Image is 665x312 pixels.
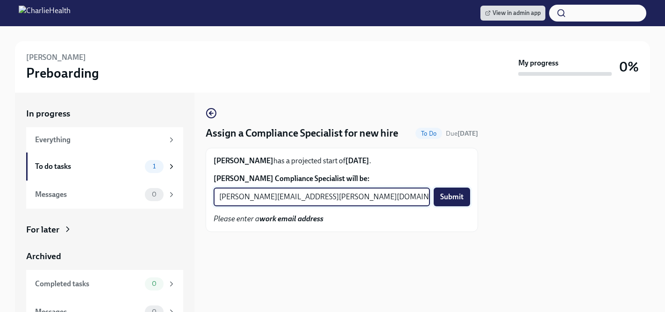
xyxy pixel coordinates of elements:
span: September 9th, 2025 09:00 [446,129,478,138]
div: Completed tasks [35,279,141,289]
a: Completed tasks0 [26,270,183,298]
h4: Assign a Compliance Specialist for new hire [206,126,398,140]
a: View in admin app [480,6,545,21]
em: Please enter a [214,214,323,223]
span: 0 [146,280,162,287]
h3: 0% [619,58,639,75]
a: For later [26,224,183,236]
button: Submit [434,188,470,206]
strong: [DATE] [458,130,478,138]
div: Everything [35,135,164,145]
h3: Preboarding [26,65,99,81]
img: CharlieHealth [19,6,71,21]
p: has a projected start of . [214,156,470,166]
span: 1 [147,163,161,170]
span: To Do [415,130,442,137]
strong: My progress [518,58,558,68]
span: Due [446,130,478,138]
strong: work email address [259,214,323,223]
strong: [DATE] [345,156,369,165]
a: To do tasks1 [26,152,183,181]
a: Archived [26,250,183,262]
input: Enter their work email address [214,188,430,206]
span: 0 [146,191,162,198]
div: For later [26,224,59,236]
h6: [PERSON_NAME] [26,52,86,63]
a: In progress [26,108,183,120]
span: View in admin app [485,8,541,18]
label: [PERSON_NAME] Compliance Specialist will be: [214,174,470,184]
div: To do tasks [35,161,141,172]
strong: [PERSON_NAME] [214,156,273,165]
span: Submit [440,192,464,202]
a: Messages0 [26,181,183,209]
div: Messages [35,189,141,200]
a: Everything [26,127,183,152]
